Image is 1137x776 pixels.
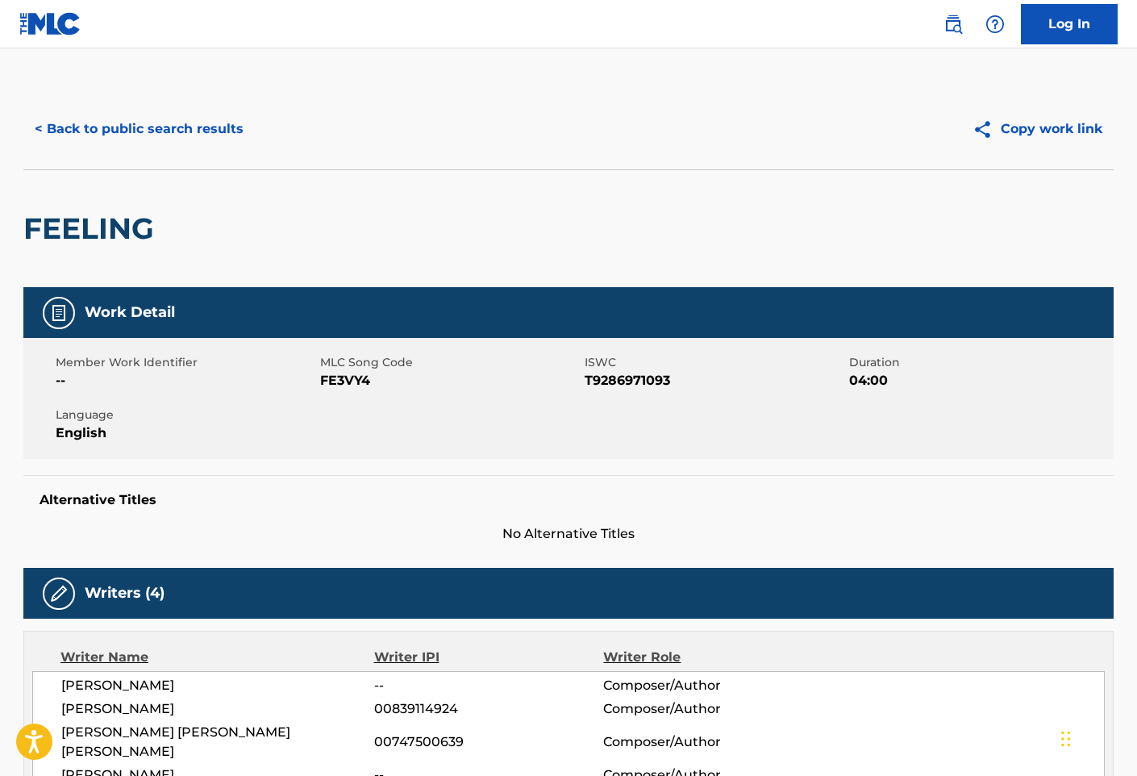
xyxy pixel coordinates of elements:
div: Writer IPI [374,648,604,667]
h5: Alternative Titles [40,492,1097,508]
span: 04:00 [849,371,1110,390]
h2: FEELING [23,211,162,247]
span: Composer/Author [603,676,812,695]
span: MLC Song Code [320,354,581,371]
span: ISWC [585,354,845,371]
img: help [985,15,1005,34]
span: FE3VY4 [320,371,581,390]
span: Duration [849,354,1110,371]
span: 00747500639 [374,732,603,752]
h5: Work Detail [85,303,175,322]
span: Composer/Author [603,732,812,752]
div: Writer Name [60,648,374,667]
span: Composer/Author [603,699,812,719]
div: Help [979,8,1011,40]
span: T9286971093 [585,371,845,390]
iframe: Resource Center [1092,516,1137,646]
span: Member Work Identifier [56,354,316,371]
button: Copy work link [961,109,1114,149]
h5: Writers (4) [85,584,165,603]
img: Work Detail [49,303,69,323]
img: search [943,15,963,34]
span: English [56,423,316,443]
span: 00839114924 [374,699,603,719]
span: Language [56,407,316,423]
div: Writer Role [603,648,812,667]
div: Drag [1061,715,1071,763]
span: [PERSON_NAME] [PERSON_NAME] [PERSON_NAME] [61,723,374,761]
button: < Back to public search results [23,109,255,149]
a: Public Search [937,8,969,40]
a: Log In [1021,4,1118,44]
img: Writers [49,584,69,603]
iframe: Chat Widget [1056,699,1137,776]
img: MLC Logo [19,12,81,35]
img: Copy work link [972,119,1001,140]
span: [PERSON_NAME] [61,699,374,719]
span: -- [56,371,316,390]
span: [PERSON_NAME] [61,676,374,695]
span: No Alternative Titles [23,524,1114,544]
span: -- [374,676,603,695]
